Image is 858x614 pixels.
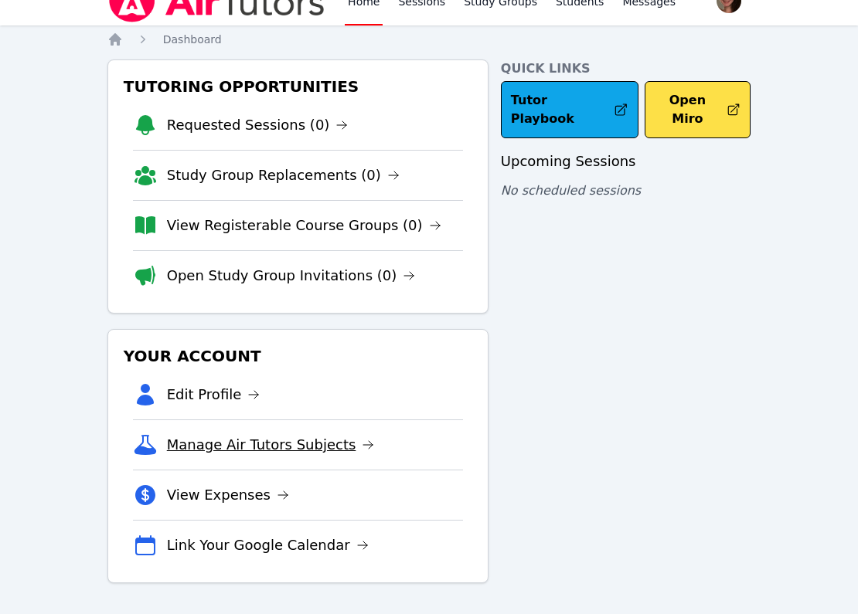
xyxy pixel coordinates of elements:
[167,484,289,506] a: View Expenses
[167,215,441,236] a: View Registerable Course Groups (0)
[501,183,641,198] span: No scheduled sessions
[501,59,751,78] h4: Quick Links
[167,265,416,287] a: Open Study Group Invitations (0)
[167,114,349,136] a: Requested Sessions (0)
[121,342,475,370] h3: Your Account
[167,434,375,456] a: Manage Air Tutors Subjects
[501,81,638,138] a: Tutor Playbook
[163,32,222,47] a: Dashboard
[167,384,260,405] a: Edit Profile
[107,32,751,47] nav: Breadcrumb
[645,81,751,138] button: Open Miro
[167,534,369,556] a: Link Your Google Calendar
[167,165,400,186] a: Study Group Replacements (0)
[163,33,222,46] span: Dashboard
[501,151,751,172] h3: Upcoming Sessions
[121,73,475,100] h3: Tutoring Opportunities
